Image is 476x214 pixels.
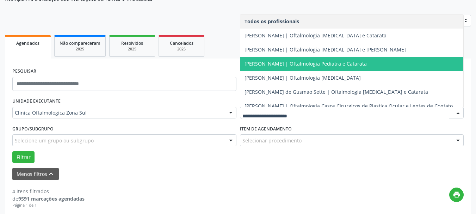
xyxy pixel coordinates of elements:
[240,123,292,134] label: Item de agendamento
[12,195,85,202] div: de
[12,188,85,195] div: 4 itens filtrados
[245,46,406,53] span: [PERSON_NAME] | Oftalmologia [MEDICAL_DATA] e [PERSON_NAME]
[449,188,464,202] button: print
[245,88,428,95] span: [PERSON_NAME] de Gusmao Sette | Oftalmologia [MEDICAL_DATA] e Catarata
[242,137,302,144] span: Selecionar procedimento
[245,18,299,25] span: Todos os profissionais
[12,123,54,134] label: Grupo/Subgrupo
[12,168,59,180] button: Menos filtroskeyboard_arrow_up
[121,40,143,46] span: Resolvidos
[245,32,387,39] span: [PERSON_NAME] | Oftalmologia [MEDICAL_DATA] e Catarata
[47,170,55,178] i: keyboard_arrow_up
[12,96,61,107] label: UNIDADE EXECUTANTE
[60,40,100,46] span: Não compareceram
[18,195,85,202] strong: 9591 marcações agendadas
[12,66,36,77] label: PESQUISAR
[164,47,199,52] div: 2025
[12,151,35,163] button: Filtrar
[15,109,222,116] span: Clinica Oftalmologica Zona Sul
[115,47,150,52] div: 2025
[170,40,193,46] span: Cancelados
[16,40,39,46] span: Agendados
[12,202,85,208] div: Página 1 de 1
[453,191,460,198] i: print
[245,74,361,81] span: [PERSON_NAME] | Oftalmologia [MEDICAL_DATA]
[245,60,367,67] span: [PERSON_NAME] | Oftalmologia Pediatra e Catarata
[60,47,100,52] div: 2025
[15,137,94,144] span: Selecione um grupo ou subgrupo
[245,103,453,109] span: [PERSON_NAME] | Oftalmologia Casos Cirurgicos de Plastica Ocular e Lentes de Contato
